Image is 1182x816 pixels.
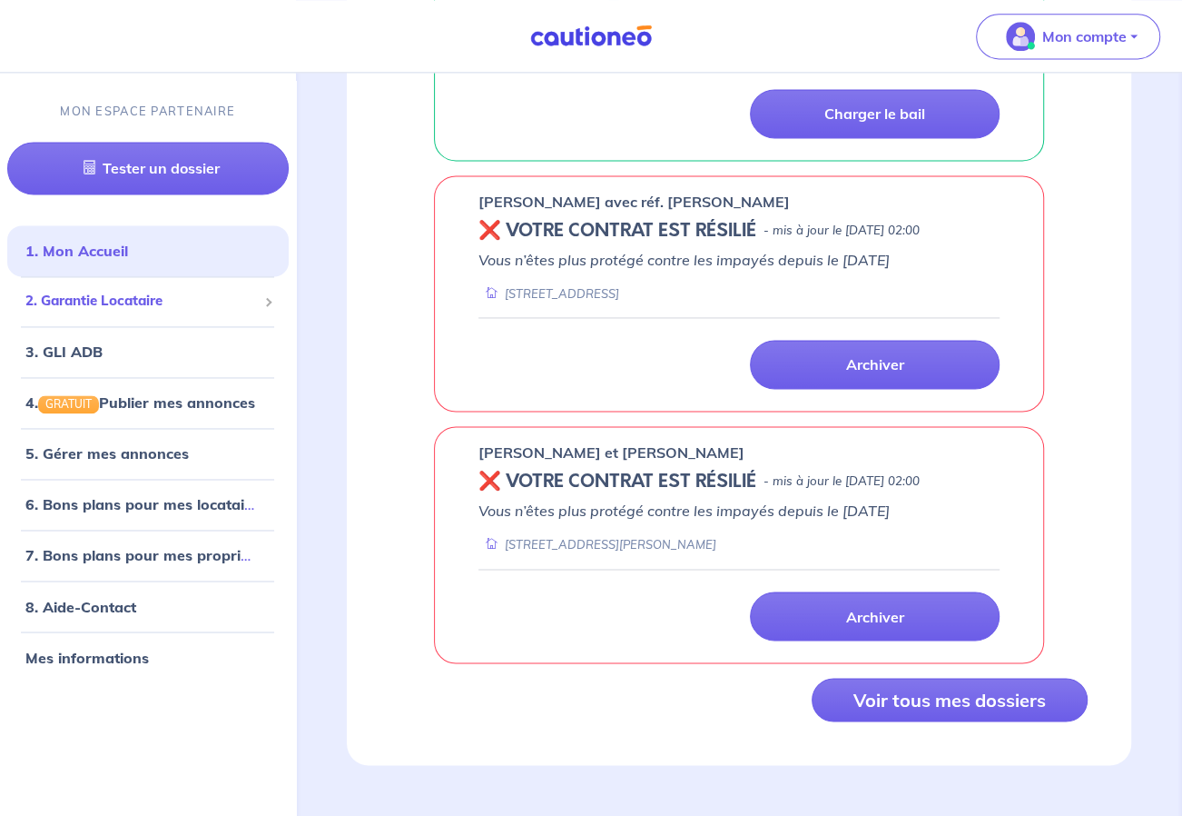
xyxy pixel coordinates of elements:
[25,444,189,463] a: 5. Gérer mes annonces
[25,648,149,666] a: Mes informations
[812,678,1088,721] button: Voir tous mes dossiers
[7,143,289,195] a: Tester un dossier
[478,285,619,303] div: [STREET_ADDRESS]
[7,435,289,472] div: 5. Gérer mes annonces
[7,537,289,573] div: 7. Bons plans pour mes propriétaires
[25,393,255,412] a: 4.GRATUITPublier mes annonces
[478,536,716,553] div: [STREET_ADDRESS][PERSON_NAME]
[25,546,289,564] a: 7. Bons plans pour mes propriétaires
[750,340,1000,389] a: Archiver
[845,355,903,373] p: Archiver
[25,597,136,615] a: 8. Aide-Contact
[60,103,235,120] p: MON ESPACE PARTENAIRE
[824,104,925,123] p: Charger le bail
[7,639,289,675] div: Mes informations
[478,471,756,493] h5: ❌ VOTRE CONTRAT EST RÉSILIÉ
[845,607,903,625] p: Archiver
[478,442,744,463] p: [PERSON_NAME] et [PERSON_NAME]
[7,486,289,522] div: 6. Bons plans pour mes locataires
[478,220,756,242] h5: ❌ VOTRE CONTRAT EST RÉSILIÉ
[478,191,790,213] p: [PERSON_NAME] avec réf. [PERSON_NAME]
[750,592,1000,641] a: Archiver
[478,500,1000,522] p: Vous n’êtes plus protégé contre les impayés depuis le [DATE]
[25,292,257,313] span: 2. Garantie Locataire
[763,222,920,240] p: - mis à jour le [DATE] 02:00
[7,333,289,370] div: 3. GLI ADB
[750,89,1000,138] a: Charger le bail
[25,243,128,261] a: 1. Mon Accueil
[25,495,266,513] a: 6. Bons plans pour mes locataires
[25,343,103,361] a: 3. GLI ADB
[763,473,920,491] p: - mis à jour le [DATE] 02:00
[478,220,1000,242] div: state: REVOKED, Context: ,
[7,588,289,624] div: 8. Aide-Contact
[7,284,289,320] div: 2. Garantie Locataire
[478,471,1000,493] div: state: REVOKED, Context: ,
[7,234,289,270] div: 1. Mon Accueil
[478,249,1000,271] p: Vous n’êtes plus protégé contre les impayés depuis le [DATE]
[1006,22,1035,51] img: illu_account_valid_menu.svg
[523,25,659,47] img: Cautioneo
[7,384,289,421] div: 4.GRATUITPublier mes annonces
[1042,25,1127,47] p: Mon compte
[976,14,1160,59] button: illu_account_valid_menu.svgMon compte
